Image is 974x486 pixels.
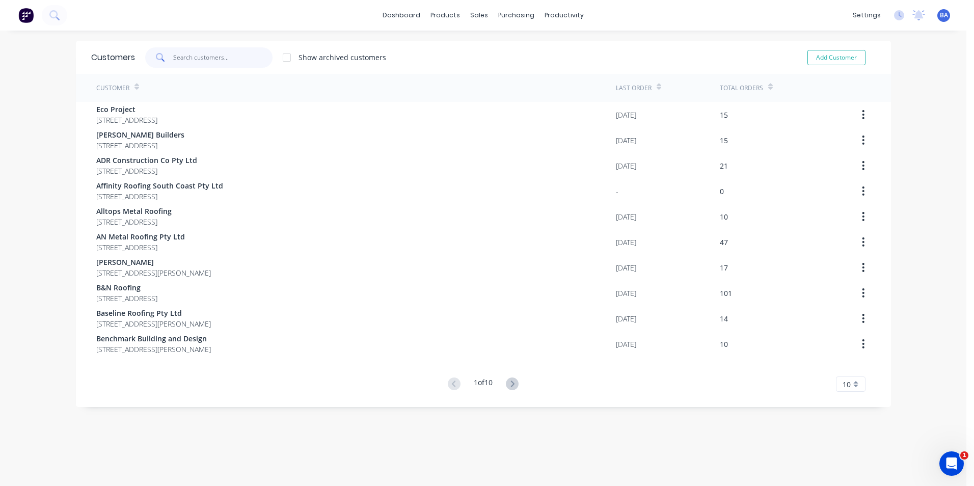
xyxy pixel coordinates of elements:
div: [DATE] [616,135,636,146]
span: [STREET_ADDRESS] [96,191,223,202]
span: [STREET_ADDRESS][PERSON_NAME] [96,318,211,329]
span: 10 [843,379,851,390]
span: [STREET_ADDRESS] [96,217,172,227]
span: [PERSON_NAME] [96,257,211,267]
input: Search customers... [173,47,273,68]
span: Eco Project [96,104,157,115]
div: Total Orders [720,84,763,93]
div: productivity [539,8,589,23]
span: Alltops Metal Roofing [96,206,172,217]
span: ADR Construction Co Pty Ltd [96,155,197,166]
span: BA [940,11,948,20]
div: purchasing [493,8,539,23]
span: [STREET_ADDRESS][PERSON_NAME] [96,344,211,355]
span: [PERSON_NAME] Builders [96,129,184,140]
div: Last Order [616,84,652,93]
div: 0 [720,186,724,197]
div: [DATE] [616,288,636,299]
span: [STREET_ADDRESS][PERSON_NAME] [96,267,211,278]
span: [STREET_ADDRESS] [96,242,185,253]
span: [STREET_ADDRESS] [96,140,184,151]
div: Customers [91,51,135,64]
span: Benchmark Building and Design [96,333,211,344]
div: sales [465,8,493,23]
span: 1 [960,451,968,460]
iframe: Intercom live chat [939,451,964,476]
div: [DATE] [616,262,636,273]
div: - [616,186,618,197]
div: 10 [720,339,728,349]
div: 47 [720,237,728,248]
span: Affinity Roofing South Coast Pty Ltd [96,180,223,191]
div: 21 [720,160,728,171]
div: Customer [96,84,129,93]
span: B&N Roofing [96,282,157,293]
span: [STREET_ADDRESS] [96,293,157,304]
span: [STREET_ADDRESS] [96,166,197,176]
div: 15 [720,110,728,120]
div: 15 [720,135,728,146]
span: [STREET_ADDRESS] [96,115,157,125]
div: [DATE] [616,160,636,171]
a: dashboard [377,8,425,23]
div: 10 [720,211,728,222]
div: 14 [720,313,728,324]
div: Show archived customers [299,52,386,63]
span: Baseline Roofing Pty Ltd [96,308,211,318]
img: Factory [18,8,34,23]
div: 1 of 10 [474,377,493,392]
div: [DATE] [616,313,636,324]
div: [DATE] [616,237,636,248]
div: [DATE] [616,339,636,349]
div: [DATE] [616,211,636,222]
div: products [425,8,465,23]
button: Add Customer [807,50,865,65]
div: 101 [720,288,732,299]
div: 17 [720,262,728,273]
span: AN Metal Roofing Pty Ltd [96,231,185,242]
div: settings [848,8,886,23]
div: [DATE] [616,110,636,120]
